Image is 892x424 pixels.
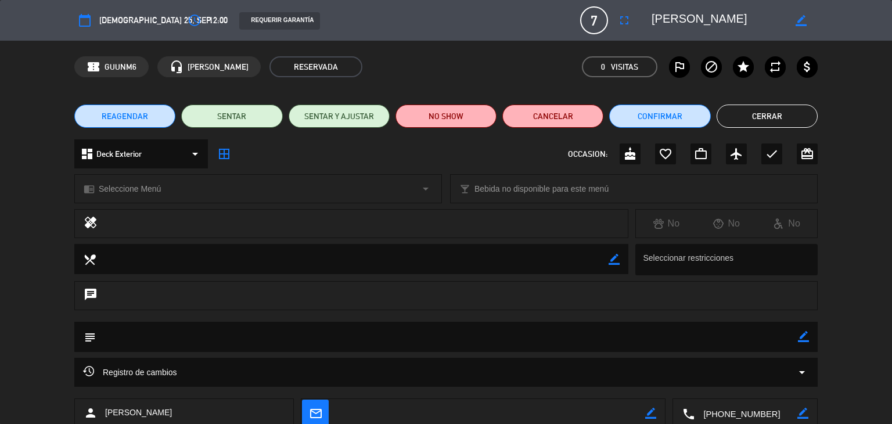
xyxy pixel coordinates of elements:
i: person [84,406,98,420]
span: [DEMOGRAPHIC_DATA] 25, sep. [99,13,213,27]
button: calendar_today [74,10,95,31]
i: work_outline [694,147,708,161]
i: attach_money [800,60,814,74]
i: border_color [796,15,807,26]
span: Deck Exterior [96,148,142,161]
div: No [696,216,757,231]
i: border_color [645,408,656,419]
button: SENTAR Y AJUSTAR [289,105,390,128]
i: favorite_border [659,147,672,161]
i: border_color [798,331,809,342]
span: Seleccione Menú [99,182,161,196]
i: arrow_drop_down [419,182,433,196]
span: GUUNM6 [105,60,136,74]
i: subject [83,330,96,343]
span: 7 [580,6,608,34]
i: card_giftcard [800,147,814,161]
button: Cerrar [717,105,818,128]
i: healing [84,215,98,232]
span: Bebida no disponible para este menú [474,182,609,196]
i: headset_mic [170,60,184,74]
i: block [704,60,718,74]
i: airplanemode_active [729,147,743,161]
i: border_all [217,147,231,161]
i: arrow_drop_down [795,365,809,379]
i: access_time [188,13,202,27]
span: [PERSON_NAME] [188,60,249,74]
i: outlined_flag [672,60,686,74]
i: repeat [768,60,782,74]
div: REQUERIR GARANTÍA [239,12,319,30]
button: SENTAR [181,105,282,128]
i: fullscreen [617,13,631,27]
span: 12:00 [209,13,228,27]
button: fullscreen [614,10,635,31]
button: Confirmar [609,105,710,128]
span: RESERVADA [269,56,362,77]
button: access_time [184,10,205,31]
i: local_phone [682,407,695,420]
i: arrow_drop_down [188,147,202,161]
em: Visitas [611,60,638,74]
i: star [736,60,750,74]
i: cake [623,147,637,161]
i: border_color [609,254,620,265]
i: border_color [797,408,808,419]
span: [PERSON_NAME] [105,406,172,419]
i: local_bar [459,184,470,195]
i: calendar_today [78,13,92,27]
span: confirmation_number [87,60,100,74]
span: Registro de cambios [83,365,177,379]
button: NO SHOW [395,105,497,128]
i: chat [84,288,98,304]
div: No [636,216,696,231]
button: REAGENDAR [74,105,175,128]
i: local_dining [83,253,96,265]
i: chrome_reader_mode [84,184,95,195]
i: mail_outline [309,407,322,419]
button: Cancelar [502,105,603,128]
i: dashboard [80,147,94,161]
i: check [765,147,779,161]
span: REAGENDAR [102,110,148,123]
span: OCCASION: [568,148,607,161]
div: No [757,216,817,231]
span: 0 [601,60,605,74]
